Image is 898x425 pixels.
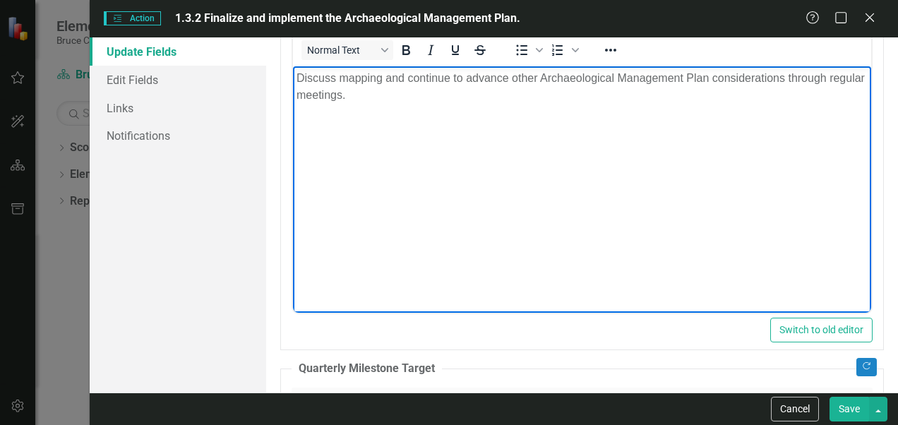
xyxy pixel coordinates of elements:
[4,4,575,54] p: Planning staff has been using Archaeological Management Plan mapping for planning applications, a...
[394,40,418,60] button: Bold
[90,94,266,122] a: Links
[771,397,819,421] button: Cancel
[830,397,869,421] button: Save
[90,37,266,66] a: Update Fields
[175,11,520,25] span: 1.3.2 Finalize and implement the Archaeological Management Plan.
[307,44,376,56] span: Normal Text
[443,40,467,60] button: Underline
[468,40,492,60] button: Strikethrough
[90,66,266,94] a: Edit Fields
[301,40,393,60] button: Block Normal Text
[293,66,871,313] iframe: Rich Text Area
[599,40,623,60] button: Reveal or hide additional toolbar items
[90,121,266,150] a: Notifications
[770,318,873,342] button: Switch to old editor
[292,361,442,377] legend: Quarterly Milestone Target
[419,40,443,60] button: Italic
[546,40,581,60] div: Numbered list
[104,11,160,25] span: Action
[510,40,545,60] div: Bullet list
